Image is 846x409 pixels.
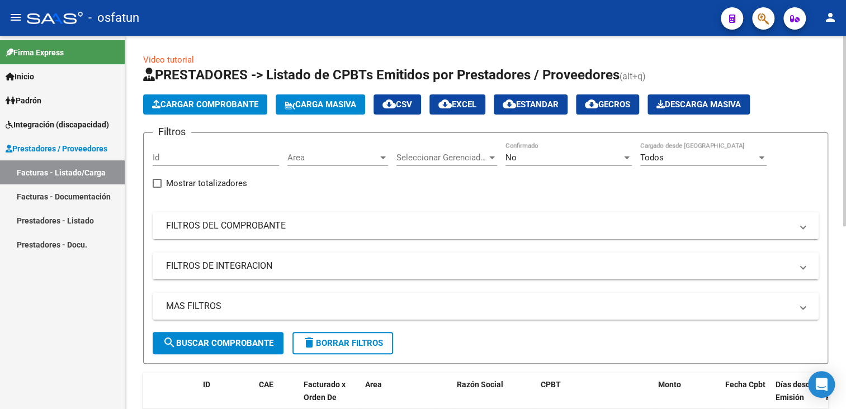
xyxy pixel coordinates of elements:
button: Descarga Masiva [648,94,750,115]
span: Gecros [585,99,630,110]
span: Carga Masiva [285,99,356,110]
span: Area [365,380,382,389]
mat-icon: cloud_download [503,97,516,111]
button: Estandar [494,94,568,115]
button: EXCEL [429,94,485,115]
span: CPBT [541,380,561,389]
span: No [505,153,517,163]
span: Buscar Comprobante [163,338,273,348]
span: Descarga Masiva [656,99,741,110]
span: Monto [658,380,681,389]
mat-expansion-panel-header: MAS FILTROS [153,293,819,320]
a: Video tutorial [143,55,194,65]
span: Razón Social [457,380,503,389]
h3: Filtros [153,124,191,140]
button: Buscar Comprobante [153,332,283,354]
span: - osfatun [88,6,139,30]
button: Cargar Comprobante [143,94,267,115]
mat-icon: cloud_download [382,97,396,111]
span: Padrón [6,94,41,107]
button: Carga Masiva [276,94,365,115]
mat-icon: delete [303,336,316,349]
span: Todos [640,153,664,163]
mat-panel-title: FILTROS DE INTEGRACION [166,260,792,272]
mat-icon: cloud_download [438,97,452,111]
span: Seleccionar Gerenciador [396,153,487,163]
mat-expansion-panel-header: FILTROS DEL COMPROBANTE [153,212,819,239]
span: Fecha Cpbt [725,380,765,389]
span: Días desde Emisión [776,380,815,402]
button: CSV [374,94,421,115]
span: CAE [259,380,273,389]
span: Firma Express [6,46,64,59]
span: Inicio [6,70,34,83]
span: (alt+q) [620,71,646,82]
span: Cargar Comprobante [152,99,258,110]
span: EXCEL [438,99,476,110]
mat-icon: menu [9,11,22,24]
mat-panel-title: MAS FILTROS [166,300,792,312]
div: Open Intercom Messenger [808,371,835,398]
span: Area [287,153,378,163]
mat-expansion-panel-header: FILTROS DE INTEGRACION [153,253,819,279]
button: Gecros [576,94,639,115]
mat-icon: search [163,336,176,349]
span: Prestadores / Proveedores [6,142,107,155]
span: Estandar [503,99,559,110]
mat-icon: person [824,11,837,24]
span: Mostrar totalizadores [166,177,247,190]
span: PRESTADORES -> Listado de CPBTs Emitidos por Prestadores / Proveedores [143,67,620,83]
app-download-masive: Descarga masiva de comprobantes (adjuntos) [648,94,750,115]
span: ID [203,380,210,389]
button: Borrar Filtros [292,332,393,354]
mat-panel-title: FILTROS DEL COMPROBANTE [166,220,792,232]
span: CSV [382,99,412,110]
span: Integración (discapacidad) [6,118,109,131]
mat-icon: cloud_download [585,97,598,111]
span: Facturado x Orden De [304,380,346,402]
span: Borrar Filtros [303,338,383,348]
